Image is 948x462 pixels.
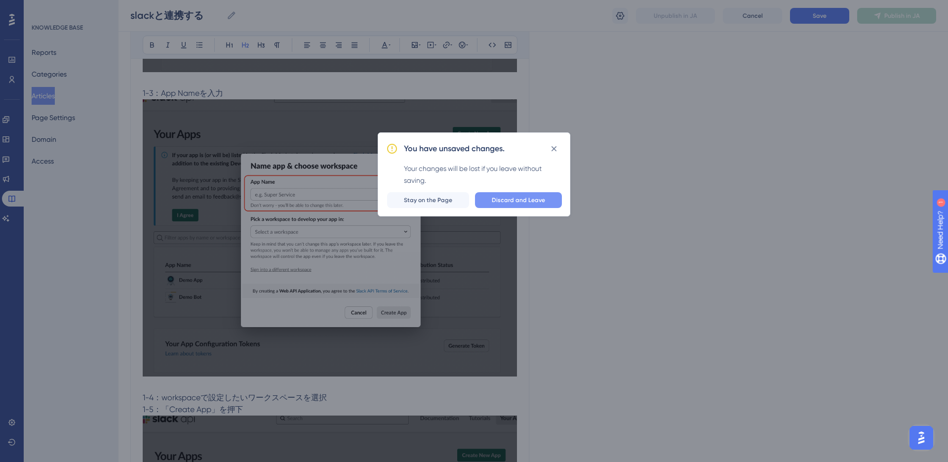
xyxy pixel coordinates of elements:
[23,2,62,14] span: Need Help?
[404,163,562,186] div: Your changes will be lost if you leave without saving.
[69,5,72,13] div: 1
[907,423,936,453] iframe: UserGuiding AI Assistant Launcher
[492,196,545,204] span: Discard and Leave
[404,143,505,155] h2: You have unsaved changes.
[404,196,452,204] span: Stay on the Page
